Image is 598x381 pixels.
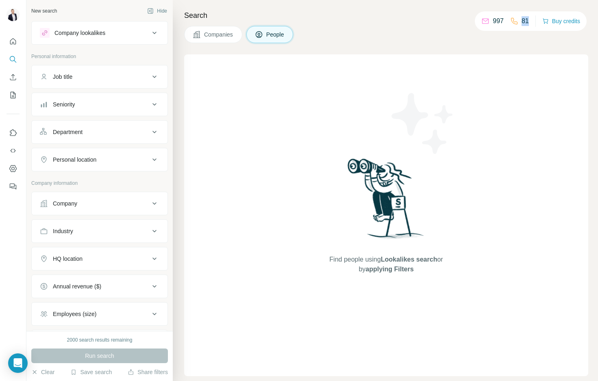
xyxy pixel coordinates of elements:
button: Enrich CSV [7,70,20,84]
button: Feedback [7,179,20,194]
h4: Search [184,10,588,21]
div: Company [53,199,77,208]
button: Use Surfe API [7,143,20,158]
div: Job title [53,73,72,81]
p: 81 [522,16,529,26]
div: Seniority [53,100,75,108]
button: Quick start [7,34,20,49]
div: Industry [53,227,73,235]
span: Find people using or by [321,255,451,274]
div: Department [53,128,83,136]
div: Personal location [53,156,96,164]
img: Avatar [7,8,20,21]
p: Personal information [31,53,168,60]
button: Use Surfe on LinkedIn [7,126,20,140]
button: Clear [31,368,54,376]
button: Employees (size) [32,304,167,324]
button: Seniority [32,95,167,114]
div: Annual revenue ($) [53,282,101,290]
button: Share filters [128,368,168,376]
div: Employees (size) [53,310,96,318]
img: Surfe Illustration - Woman searching with binoculars [344,156,428,247]
button: Annual revenue ($) [32,277,167,296]
button: Hide [141,5,173,17]
span: Companies [204,30,234,39]
button: Buy credits [542,15,580,27]
button: My lists [7,88,20,102]
p: Company information [31,180,168,187]
button: Company [32,194,167,213]
button: Industry [32,221,167,241]
button: Search [7,52,20,67]
button: Department [32,122,167,142]
div: New search [31,7,57,15]
button: HQ location [32,249,167,268]
button: Company lookalikes [32,23,167,43]
button: Job title [32,67,167,87]
img: Surfe Illustration - Stars [386,87,459,160]
button: Save search [70,368,112,376]
div: HQ location [53,255,83,263]
span: applying Filters [365,266,413,273]
p: 997 [493,16,504,26]
div: Company lookalikes [54,29,105,37]
span: Lookalikes search [381,256,437,263]
button: Personal location [32,150,167,169]
button: Dashboard [7,161,20,176]
div: Open Intercom Messenger [8,353,28,373]
span: People [266,30,285,39]
div: 2000 search results remaining [67,336,133,344]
